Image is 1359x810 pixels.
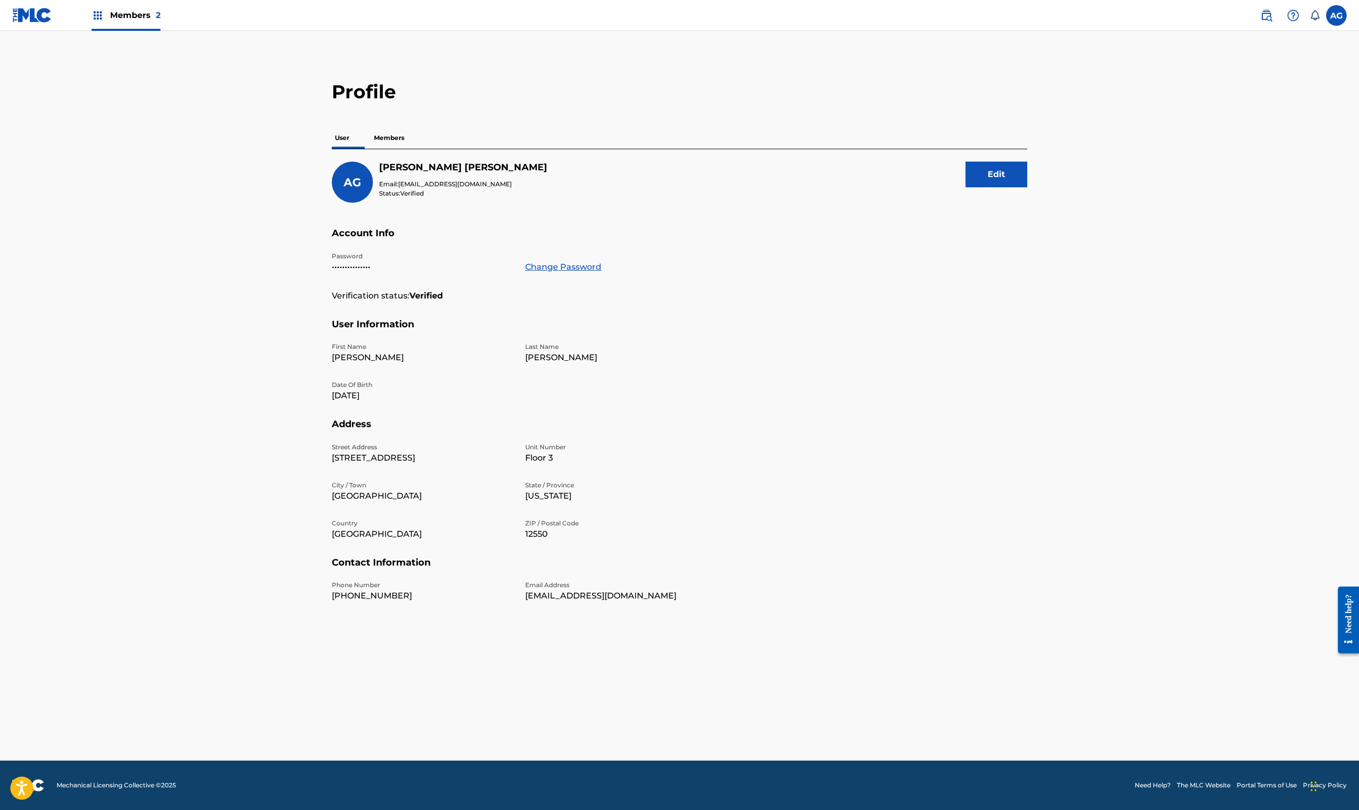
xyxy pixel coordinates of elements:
[332,452,513,464] p: [STREET_ADDRESS]
[525,490,706,502] p: [US_STATE]
[1237,781,1297,790] a: Portal Terms of Use
[525,443,706,452] p: Unit Number
[409,290,443,302] strong: Verified
[332,490,513,502] p: [GEOGRAPHIC_DATA]
[1283,5,1303,26] div: Help
[332,380,513,390] p: Date Of Birth
[1311,771,1317,802] div: Drag
[332,443,513,452] p: Street Address
[525,519,706,528] p: ZIP / Postal Code
[332,580,513,590] p: Phone Number
[332,351,513,364] p: [PERSON_NAME]
[525,580,706,590] p: Email Address
[1260,9,1273,22] img: search
[1326,5,1347,26] div: User Menu
[332,227,1027,252] h5: Account Info
[12,779,44,791] img: logo
[332,290,409,302] p: Verification status:
[379,180,547,189] p: Email:
[332,519,513,528] p: Country
[398,180,512,188] span: [EMAIL_ADDRESS][DOMAIN_NAME]
[332,528,513,540] p: [GEOGRAPHIC_DATA]
[525,452,706,464] p: Floor 3
[344,175,361,189] span: AG
[525,261,601,273] a: Change Password
[1256,5,1277,26] a: Public Search
[525,590,706,602] p: [EMAIL_ADDRESS][DOMAIN_NAME]
[1287,9,1299,22] img: help
[110,9,160,21] span: Members
[332,319,1027,343] h5: User Information
[400,189,424,197] span: Verified
[332,127,352,149] p: User
[1177,781,1230,790] a: The MLC Website
[525,342,706,351] p: Last Name
[332,481,513,490] p: City / Town
[332,80,1027,103] h2: Profile
[1308,761,1359,810] iframe: Chat Widget
[332,261,513,273] p: •••••••••••••••
[525,481,706,490] p: State / Province
[1303,781,1347,790] a: Privacy Policy
[332,557,1027,581] h5: Contact Information
[965,162,1027,187] button: Edit
[332,252,513,261] p: Password
[332,418,1027,443] h5: Address
[1310,10,1320,21] div: Notifications
[156,10,160,20] span: 2
[371,127,407,149] p: Members
[379,189,547,198] p: Status:
[92,9,104,22] img: Top Rightsholders
[12,8,52,23] img: MLC Logo
[379,162,547,173] h5: Anthony Guzman
[57,781,176,790] span: Mechanical Licensing Collective © 2025
[1330,574,1359,666] iframe: Resource Center
[1135,781,1171,790] a: Need Help?
[332,342,513,351] p: First Name
[525,351,706,364] p: [PERSON_NAME]
[525,528,706,540] p: 12550
[332,390,513,402] p: [DATE]
[332,590,513,602] p: [PHONE_NUMBER]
